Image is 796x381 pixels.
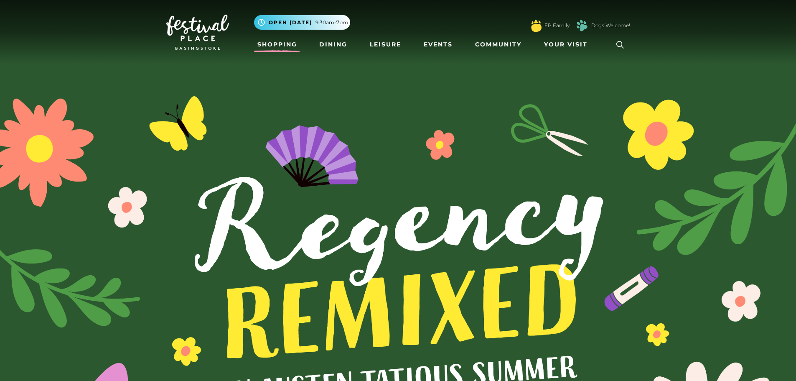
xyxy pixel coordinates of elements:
a: Dogs Welcome! [591,22,630,29]
button: Open [DATE] 9.30am-7pm [254,15,350,30]
a: Events [420,37,456,52]
a: FP Family [544,22,570,29]
span: 9.30am-7pm [315,19,348,26]
img: Festival Place Logo [166,15,229,50]
a: Dining [316,37,351,52]
a: Leisure [366,37,404,52]
span: Open [DATE] [269,19,312,26]
span: Your Visit [544,40,587,49]
a: Community [472,37,525,52]
a: Your Visit [541,37,595,52]
a: Shopping [254,37,300,52]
